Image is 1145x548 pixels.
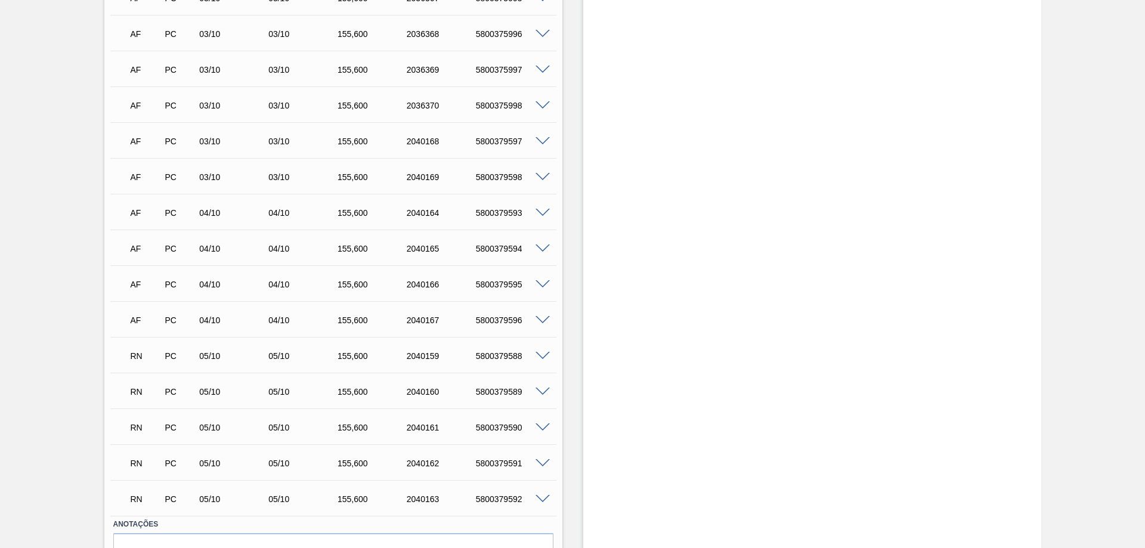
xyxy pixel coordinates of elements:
[131,459,160,468] p: RN
[473,423,550,432] div: 5800379590
[473,137,550,146] div: 5800379597
[335,29,412,39] div: 155,600
[473,280,550,289] div: 5800379595
[162,459,197,468] div: Pedido de Compra
[196,280,274,289] div: 04/10/2025
[162,29,197,39] div: Pedido de Compra
[265,459,343,468] div: 05/10/2025
[265,29,343,39] div: 03/10/2025
[162,423,197,432] div: Pedido de Compra
[162,208,197,218] div: Pedido de Compra
[265,244,343,253] div: 04/10/2025
[473,494,550,504] div: 5800379592
[128,57,163,83] div: Aguardando Faturamento
[404,101,481,110] div: 2036370
[131,29,160,39] p: AF
[335,459,412,468] div: 155,600
[335,208,412,218] div: 155,600
[196,29,274,39] div: 03/10/2025
[196,459,274,468] div: 05/10/2025
[162,244,197,253] div: Pedido de Compra
[131,280,160,289] p: AF
[335,137,412,146] div: 155,600
[335,387,412,397] div: 155,600
[265,280,343,289] div: 04/10/2025
[473,387,550,397] div: 5800379589
[162,65,197,75] div: Pedido de Compra
[128,414,163,441] div: Em renegociação
[131,423,160,432] p: RN
[128,450,163,476] div: Em renegociação
[131,101,160,110] p: AF
[196,172,274,182] div: 03/10/2025
[162,137,197,146] div: Pedido de Compra
[196,387,274,397] div: 05/10/2025
[131,65,160,75] p: AF
[404,351,481,361] div: 2040159
[131,208,160,218] p: AF
[162,387,197,397] div: Pedido de Compra
[265,137,343,146] div: 03/10/2025
[335,172,412,182] div: 155,600
[196,494,274,504] div: 05/10/2025
[404,280,481,289] div: 2040166
[404,208,481,218] div: 2040164
[335,423,412,432] div: 155,600
[335,315,412,325] div: 155,600
[131,315,160,325] p: AF
[128,343,163,369] div: Em renegociação
[128,236,163,262] div: Aguardando Faturamento
[473,65,550,75] div: 5800375997
[196,137,274,146] div: 03/10/2025
[404,65,481,75] div: 2036369
[196,65,274,75] div: 03/10/2025
[196,244,274,253] div: 04/10/2025
[131,387,160,397] p: RN
[473,244,550,253] div: 5800379594
[265,208,343,218] div: 04/10/2025
[131,172,160,182] p: AF
[404,172,481,182] div: 2040169
[265,494,343,504] div: 05/10/2025
[473,101,550,110] div: 5800375998
[404,494,481,504] div: 2040163
[128,164,163,190] div: Aguardando Faturamento
[196,351,274,361] div: 05/10/2025
[162,280,197,289] div: Pedido de Compra
[473,172,550,182] div: 5800379598
[404,423,481,432] div: 2040161
[404,387,481,397] div: 2040160
[131,351,160,361] p: RN
[128,486,163,512] div: Em renegociação
[404,29,481,39] div: 2036368
[265,65,343,75] div: 03/10/2025
[196,423,274,432] div: 05/10/2025
[473,351,550,361] div: 5800379588
[265,172,343,182] div: 03/10/2025
[128,92,163,119] div: Aguardando Faturamento
[162,101,197,110] div: Pedido de Compra
[473,208,550,218] div: 5800379593
[265,387,343,397] div: 05/10/2025
[128,200,163,226] div: Aguardando Faturamento
[113,516,553,533] label: Anotações
[162,351,197,361] div: Pedido de Compra
[473,315,550,325] div: 5800379596
[128,271,163,298] div: Aguardando Faturamento
[196,101,274,110] div: 03/10/2025
[162,494,197,504] div: Pedido de Compra
[335,244,412,253] div: 155,600
[265,101,343,110] div: 03/10/2025
[196,315,274,325] div: 04/10/2025
[404,459,481,468] div: 2040162
[335,351,412,361] div: 155,600
[131,494,160,504] p: RN
[162,315,197,325] div: Pedido de Compra
[335,101,412,110] div: 155,600
[404,244,481,253] div: 2040165
[162,172,197,182] div: Pedido de Compra
[335,65,412,75] div: 155,600
[335,494,412,504] div: 155,600
[131,137,160,146] p: AF
[196,208,274,218] div: 04/10/2025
